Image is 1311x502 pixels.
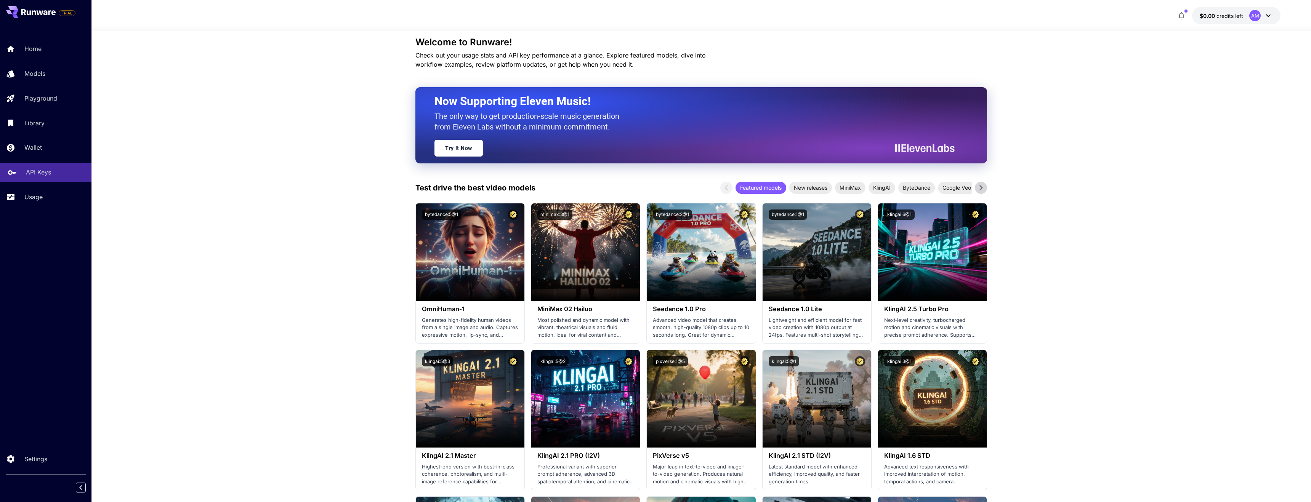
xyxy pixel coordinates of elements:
[434,94,949,109] h2: Now Supporting Eleven Music!
[763,350,871,448] img: alt
[422,452,518,459] h3: KlingAI 2.1 Master
[938,184,976,192] span: Google Veo
[884,356,915,366] button: klingai:3@1
[653,305,749,313] h3: Seedance 1.0 Pro
[884,317,981,339] p: Next‑level creativity, turbocharged motion and cinematic visuals with precise prompt adherence. S...
[653,209,692,220] button: bytedance:2@1
[855,356,865,366] button: Certified Model – Vetted for best performance and includes a commercial license.
[898,184,935,192] span: ByteDance
[24,143,42,152] p: Wallet
[415,51,706,68] span: Check out your usage stats and API key performance at a glance. Explore featured models, dive int...
[769,463,865,486] p: Latest standard model with enhanced efficiency, improved quality, and faster generation times.
[24,118,45,128] p: Library
[422,209,461,220] button: bytedance:5@1
[537,305,634,313] h3: MiniMax 02 Hailuo
[736,184,786,192] span: Featured models
[1249,10,1261,21] div: AM
[82,481,91,494] div: Collapse sidebar
[434,140,483,157] a: Try It Now
[623,209,634,220] button: Certified Model – Vetted for best performance and includes a commercial license.
[623,356,634,366] button: Certified Model – Vetted for best performance and includes a commercial license.
[537,463,634,486] p: Professional variant with superior prompt adherence, advanced 3D spatiotemporal attention, and ci...
[736,182,786,194] div: Featured models
[878,350,987,448] img: alt
[970,356,981,366] button: Certified Model – Vetted for best performance and includes a commercial license.
[531,203,640,301] img: alt
[884,463,981,486] p: Advanced text responsiveness with improved interpretation of motion, temporal actions, and camera...
[59,8,75,18] span: Add your payment card to enable full platform functionality.
[898,182,935,194] div: ByteDance
[789,182,832,194] div: New releases
[878,203,987,301] img: alt
[422,463,518,486] p: Highest-end version with best-in-class coherence, photorealism, and multi-image reference capabil...
[76,483,86,492] button: Collapse sidebar
[769,305,865,313] h3: Seedance 1.0 Lite
[869,184,895,192] span: KlingAI
[24,69,45,78] p: Models
[434,111,625,132] p: The only way to get production-scale music generation from Eleven Labs without a minimum commitment.
[59,10,75,16] span: TRIAL
[537,209,572,220] button: minimax:3@1
[1216,13,1243,19] span: credits left
[416,203,524,301] img: alt
[769,209,807,220] button: bytedance:1@1
[835,184,865,192] span: MiniMax
[422,317,518,339] p: Generates high-fidelity human videos from a single image and audio. Captures expressive motion, l...
[647,350,755,448] img: alt
[1200,12,1243,20] div: $0.00
[508,356,518,366] button: Certified Model – Vetted for best performance and includes a commercial license.
[537,452,634,459] h3: KlingAI 2.1 PRO (I2V)
[24,44,42,53] p: Home
[769,317,865,339] p: Lightweight and efficient model for fast video creation with 1080p output at 24fps. Features mult...
[763,203,871,301] img: alt
[422,305,518,313] h3: OmniHuman‑1
[970,209,981,220] button: Certified Model – Vetted for best performance and includes a commercial license.
[1192,7,1281,24] button: $0.00AM
[653,356,688,366] button: pixverse:1@5
[653,317,749,339] p: Advanced video model that creates smooth, high-quality 1080p clips up to 10 seconds long. Great f...
[24,454,47,464] p: Settings
[938,182,976,194] div: Google Veo
[739,356,750,366] button: Certified Model – Vetted for best performance and includes a commercial license.
[537,356,569,366] button: klingai:5@2
[653,463,749,486] p: Major leap in text-to-video and image-to-video generation. Produces natural motion and cinematic ...
[531,350,640,448] img: alt
[415,37,987,48] h3: Welcome to Runware!
[855,209,865,220] button: Certified Model – Vetted for best performance and includes a commercial license.
[416,350,524,448] img: alt
[769,356,799,366] button: klingai:5@1
[884,452,981,459] h3: KlingAI 1.6 STD
[653,452,749,459] h3: PixVerse v5
[869,182,895,194] div: KlingAI
[1200,13,1216,19] span: $0.00
[769,452,865,459] h3: KlingAI 2.1 STD (I2V)
[415,182,535,193] p: Test drive the best video models
[739,209,750,220] button: Certified Model – Vetted for best performance and includes a commercial license.
[884,305,981,313] h3: KlingAI 2.5 Turbo Pro
[508,209,518,220] button: Certified Model – Vetted for best performance and includes a commercial license.
[647,203,755,301] img: alt
[835,182,865,194] div: MiniMax
[26,168,51,177] p: API Keys
[24,94,57,103] p: Playground
[422,356,453,366] button: klingai:5@3
[884,209,915,220] button: klingai:6@1
[789,184,832,192] span: New releases
[537,317,634,339] p: Most polished and dynamic model with vibrant, theatrical visuals and fluid motion. Ideal for vira...
[24,192,43,201] p: Usage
